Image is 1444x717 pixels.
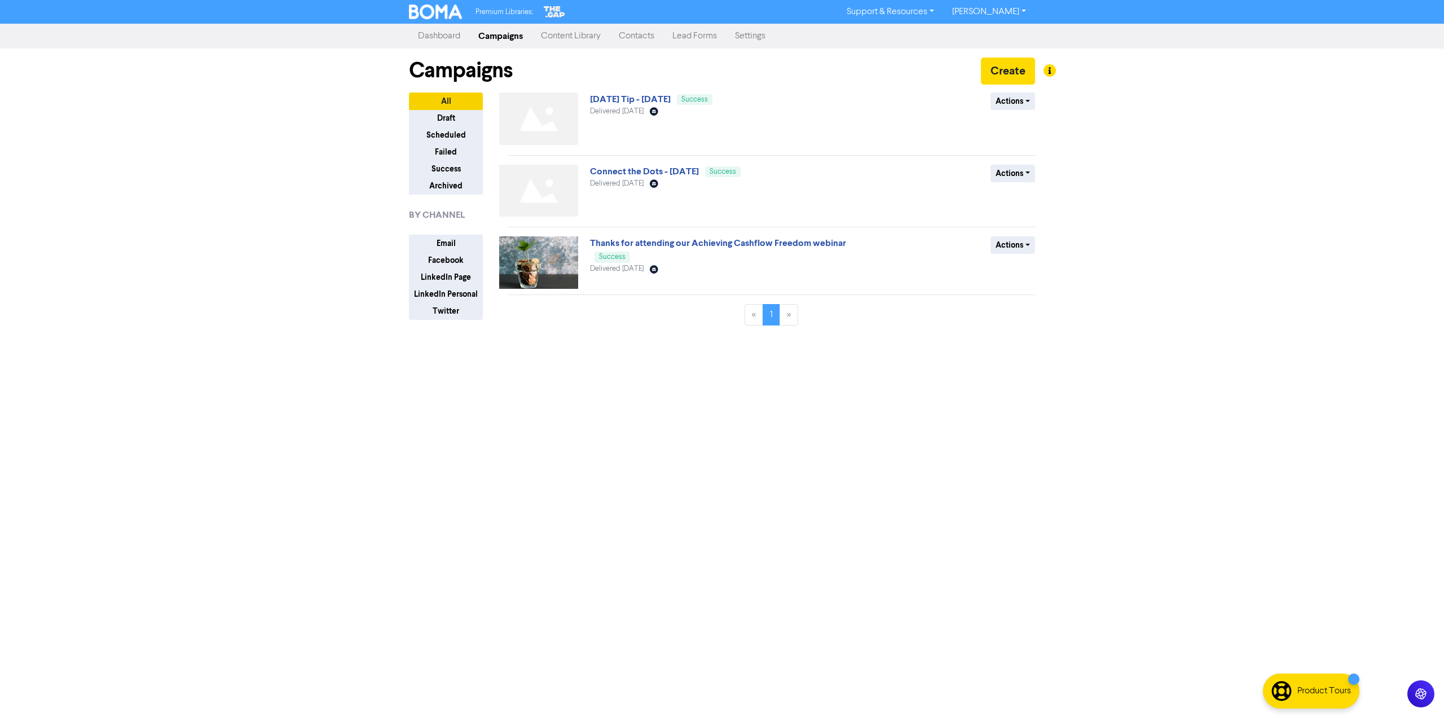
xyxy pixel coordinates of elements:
[590,265,644,272] span: Delivered [DATE]
[409,109,483,127] button: Draft
[681,96,708,103] span: Success
[981,58,1035,85] button: Create
[590,108,644,115] span: Delivered [DATE]
[838,3,943,21] a: Support & Resources
[990,93,1035,110] button: Actions
[476,8,533,16] span: Premium Libraries:
[590,237,846,249] a: Thanks for attending our Achieving Cashflow Freedom webinar
[599,253,626,261] span: Success
[409,252,483,269] button: Facebook
[409,126,483,144] button: Scheduled
[409,25,469,47] a: Dashboard
[610,25,663,47] a: Contacts
[409,5,462,19] img: BOMA Logo
[499,93,578,145] img: Not found
[409,285,483,303] button: LinkedIn Personal
[542,5,567,19] img: The Gap
[990,236,1035,254] button: Actions
[409,269,483,286] button: LinkedIn Page
[590,94,671,105] a: [DATE] Tip - [DATE]
[763,304,780,325] a: Page 1 is your current page
[409,93,483,110] button: All
[409,302,483,320] button: Twitter
[409,208,465,222] span: BY CHANNEL
[409,177,483,195] button: Archived
[710,168,736,175] span: Success
[990,165,1035,182] button: Actions
[409,160,483,178] button: Success
[499,165,578,217] img: Not found
[532,25,610,47] a: Content Library
[1388,663,1444,717] iframe: Chat Widget
[409,235,483,252] button: Email
[943,3,1035,21] a: [PERSON_NAME]
[590,166,699,177] a: Connect the Dots - [DATE]
[663,25,726,47] a: Lead Forms
[469,25,532,47] a: Campaigns
[726,25,774,47] a: Settings
[409,143,483,161] button: Failed
[590,180,644,187] span: Delivered [DATE]
[499,236,578,289] img: image_1737414449993.jpg
[409,58,513,83] h1: Campaigns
